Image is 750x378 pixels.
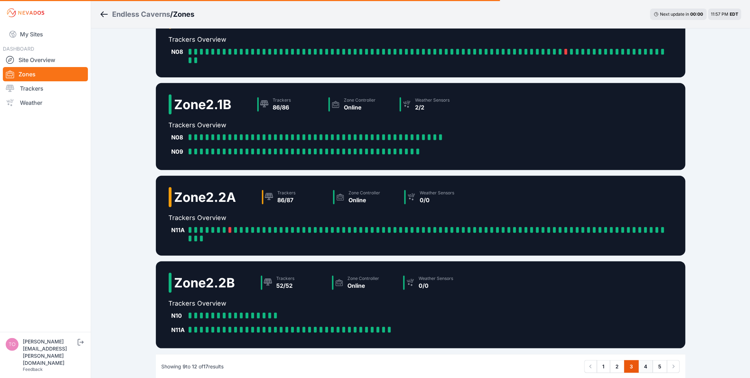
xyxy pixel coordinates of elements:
span: / [170,9,173,19]
a: Feedback [23,367,43,372]
div: N11A [172,326,186,334]
h3: Zones [173,9,194,19]
div: N11A [172,226,186,234]
div: 0/0 [420,196,455,204]
div: Zone Controller [344,97,376,103]
h2: Zone 2.2A [174,190,236,204]
div: Weather Sensors [419,276,453,281]
p: Showing to of results [162,363,224,370]
span: EDT [730,11,739,17]
h2: Trackers Overview [169,298,472,308]
img: tomasz.barcz@energix-group.com [6,338,19,351]
nav: Breadcrumb [100,5,194,24]
a: 5 [653,360,667,373]
h2: Trackers Overview [169,213,673,223]
div: 2/2 [415,103,450,112]
div: Weather Sensors [420,190,455,196]
a: Weather Sensors0/0 [400,273,472,293]
div: Zone Controller [349,190,381,196]
span: 17 [204,363,209,369]
a: Zones [3,67,88,81]
div: Trackers [277,276,295,281]
a: Trackers52/52 [258,273,329,293]
a: 3 [624,360,639,373]
span: Next update in [660,11,689,17]
img: Nevados [6,7,46,19]
a: Weather [3,96,88,110]
div: Weather Sensors [415,97,450,103]
div: Zone Controller [348,276,379,281]
div: 86/87 [278,196,296,204]
a: 4 [639,360,653,373]
h2: Zone 2.2B [174,276,235,290]
a: 1 [597,360,610,373]
div: N08 [172,47,186,56]
a: 2 [610,360,625,373]
h2: Trackers Overview [169,120,468,130]
a: Weather Sensors0/0 [402,187,473,207]
div: 52/52 [277,281,295,290]
div: 86/86 [273,103,291,112]
h2: Trackers Overview [169,35,673,45]
a: Site Overview [3,53,88,67]
div: N10 [172,311,186,320]
a: Trackers86/86 [255,94,326,114]
div: Online [348,281,379,290]
a: Endless Caverns [112,9,170,19]
div: Online [349,196,381,204]
a: My Sites [3,26,88,43]
div: Trackers [278,190,296,196]
div: Trackers [273,97,291,103]
nav: Pagination [584,360,680,373]
div: 00 : 00 [691,11,703,17]
div: Online [344,103,376,112]
span: 9 [183,363,186,369]
div: 0/0 [419,281,453,290]
span: 11:57 PM [711,11,729,17]
span: DASHBOARD [3,46,34,52]
div: N08 [172,133,186,142]
div: [PERSON_NAME][EMAIL_ADDRESS][PERSON_NAME][DOMAIN_NAME] [23,338,76,367]
div: N09 [172,147,186,156]
span: 12 [192,363,198,369]
a: Trackers86/87 [259,187,330,207]
a: Weather Sensors2/2 [397,94,468,114]
h2: Zone 2.1B [174,97,232,112]
a: Trackers [3,81,88,96]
